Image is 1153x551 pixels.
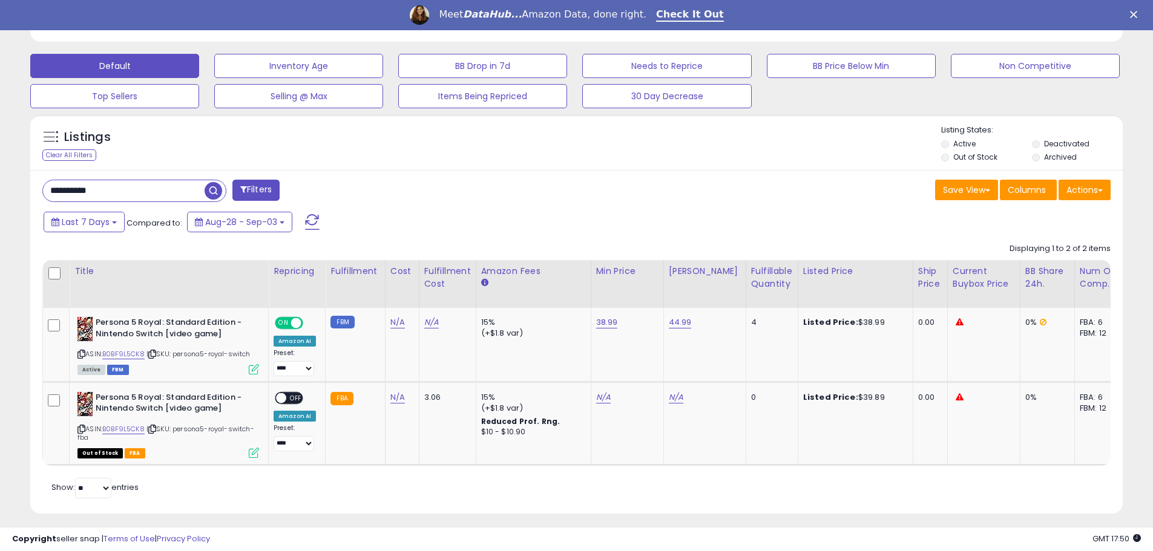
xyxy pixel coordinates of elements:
[77,448,123,458] span: All listings that are currently out of stock and unavailable for purchase on Amazon
[918,265,942,290] div: Ship Price
[96,317,243,342] b: Persona 5 Royal: Standard Edition - Nintendo Switch [video game]
[30,84,199,108] button: Top Sellers
[398,54,567,78] button: BB Drop in 7d
[751,265,793,290] div: Fulfillable Quantity
[390,316,405,328] a: N/A
[953,152,997,162] label: Out of Stock
[596,316,618,328] a: 38.99
[596,265,659,278] div: Min Price
[274,336,316,347] div: Amazon AI
[941,125,1123,136] p: Listing States:
[582,54,751,78] button: Needs to Reprice
[77,424,254,442] span: | SKU: persona5-royal-switch-fba
[214,84,383,108] button: Selling @ Max
[232,180,280,201] button: Filters
[1044,139,1089,149] label: Deactivated
[274,349,316,376] div: Preset:
[44,212,125,232] button: Last 7 Days
[751,317,789,328] div: 4
[935,180,998,200] button: Save View
[276,318,291,328] span: ON
[656,8,724,22] a: Check It Out
[410,5,429,25] img: Profile image for Georgie
[77,392,259,457] div: ASIN:
[214,54,383,78] button: Inventory Age
[1025,392,1065,403] div: 0%
[1080,265,1124,290] div: Num of Comp.
[103,533,155,544] a: Terms of Use
[107,365,129,375] span: FBM
[74,265,263,278] div: Title
[481,328,582,339] div: (+$1.8 var)
[481,278,488,289] small: Amazon Fees.
[77,317,259,373] div: ASIN:
[951,54,1120,78] button: Non Competitive
[187,212,292,232] button: Aug-28 - Sep-03
[1025,265,1069,290] div: BB Share 24h.
[918,392,938,403] div: 0.00
[286,393,306,403] span: OFF
[751,392,789,403] div: 0
[481,265,586,278] div: Amazon Fees
[767,54,936,78] button: BB Price Below Min
[439,8,646,21] div: Meet Amazon Data, done right.
[1000,180,1057,200] button: Columns
[481,416,560,426] b: Reduced Prof. Rng.
[77,392,93,416] img: 516uCx8lMyL._SL40_.jpg
[481,403,582,414] div: (+$1.8 var)
[803,316,858,328] b: Listed Price:
[1010,243,1111,255] div: Displaying 1 to 2 of 2 items
[1044,152,1077,162] label: Archived
[102,349,145,359] a: B0BF9L5CK8
[330,265,379,278] div: Fulfillment
[1092,533,1141,544] span: 2025-09-11 17:50 GMT
[42,149,96,161] div: Clear All Filters
[146,349,251,359] span: | SKU: persona5-royal-switch
[125,448,145,458] span: FBA
[12,533,210,545] div: seller snap | |
[126,217,182,229] span: Compared to:
[205,216,277,228] span: Aug-28 - Sep-03
[424,392,467,403] div: 3.06
[12,533,56,544] strong: Copyright
[62,216,110,228] span: Last 7 Days
[77,317,93,341] img: 516uCx8lMyL._SL40_.jpg
[102,424,145,434] a: B0BF9L5CK8
[481,392,582,403] div: 15%
[96,392,243,417] b: Persona 5 Royal: Standard Edition - Nintendo Switch [video game]
[30,54,199,78] button: Default
[582,84,751,108] button: 30 Day Decrease
[274,424,316,451] div: Preset:
[1025,317,1065,328] div: 0%
[77,365,105,375] span: All listings currently available for purchase on Amazon
[463,8,522,20] i: DataHub...
[1080,317,1120,328] div: FBA: 6
[596,391,611,403] a: N/A
[953,139,976,149] label: Active
[481,427,582,437] div: $10 - $10.90
[669,265,741,278] div: [PERSON_NAME]
[1080,403,1120,414] div: FBM: 12
[481,317,582,328] div: 15%
[157,533,210,544] a: Privacy Policy
[390,391,405,403] a: N/A
[424,316,439,328] a: N/A
[390,265,414,278] div: Cost
[953,265,1015,290] div: Current Buybox Price
[1059,180,1111,200] button: Actions
[1080,328,1120,339] div: FBM: 12
[274,265,320,278] div: Repricing
[51,481,139,493] span: Show: entries
[330,392,353,405] small: FBA
[424,265,471,290] div: Fulfillment Cost
[669,316,692,328] a: 44.99
[803,391,858,403] b: Listed Price:
[803,265,908,278] div: Listed Price
[330,316,354,328] small: FBM
[918,317,938,328] div: 0.00
[274,411,316,422] div: Amazon AI
[803,317,904,328] div: $38.99
[1130,11,1142,18] div: Close
[669,391,683,403] a: N/A
[1008,184,1046,196] span: Columns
